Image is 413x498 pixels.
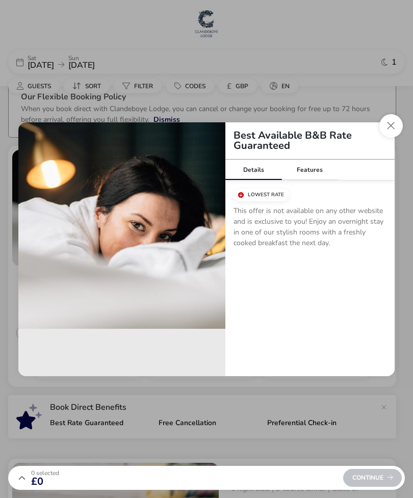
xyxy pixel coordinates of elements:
span: £0 [31,477,59,487]
div: Details [225,160,282,180]
button: Close modal [379,114,403,138]
div: Continue [343,469,402,487]
div: tariffDetails [18,122,395,376]
h2: Best Available B&B Rate Guaranteed [225,130,395,151]
div: Features [282,160,339,180]
div: Lowest Rate [234,189,289,201]
span: Continue [352,475,393,481]
span: 0 Selected [31,469,59,477]
p: This offer is not available on any other website and is exclusive to you! Enjoy an overnight stay... [234,205,386,252]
